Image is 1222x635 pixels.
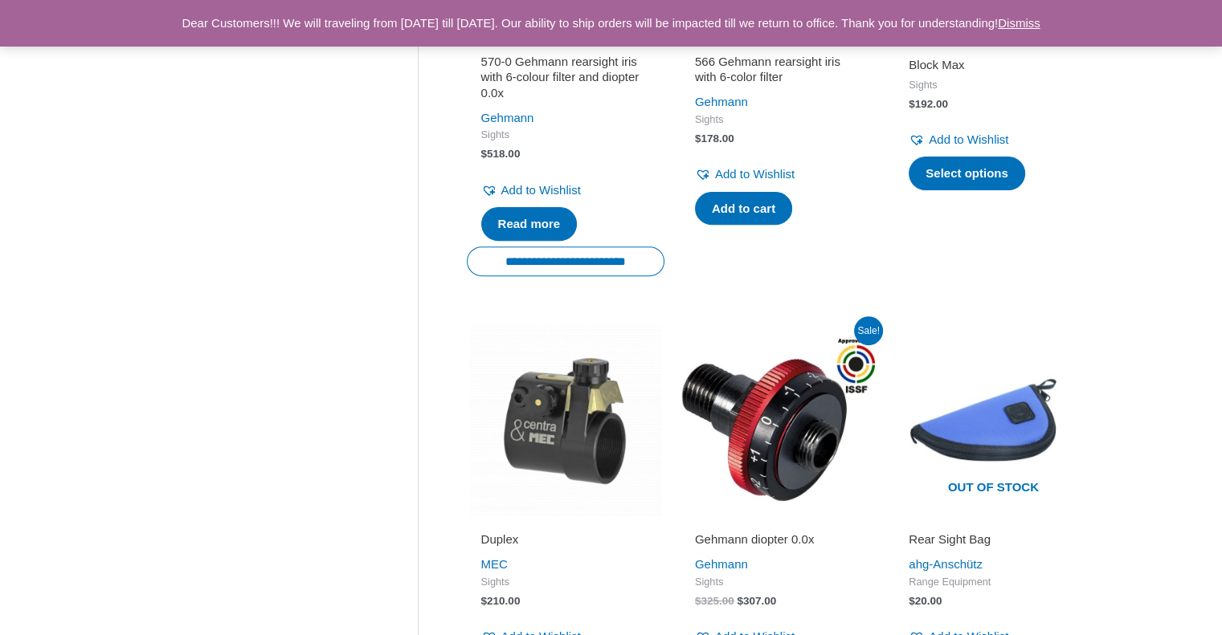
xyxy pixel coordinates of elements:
[481,531,650,547] h2: Duplex
[909,57,1077,79] a: Block Max
[998,16,1040,30] a: Dismiss
[929,132,1008,146] span: Add to Wishlist
[695,95,748,108] a: Gehmann
[481,595,488,607] span: $
[737,595,743,607] span: $
[906,470,1080,507] span: Out of stock
[481,531,650,553] a: Duplex
[909,531,1077,553] a: Rear Sight Bag
[481,595,521,607] bdi: 210.00
[467,321,664,519] img: Duplex
[695,576,864,589] span: Sights
[481,207,578,241] a: Read more about “570-0 Gehmann rearsight iris with 6-colour filter and diopter 0.0x”
[909,128,1008,151] a: Add to Wishlist
[481,54,650,101] h2: 570-0 Gehmann rearsight iris with 6-colour filter and diopter 0.0x
[481,576,650,589] span: Sights
[909,576,1077,589] span: Range Equipment
[481,148,521,160] bdi: 518.00
[695,557,748,571] a: Gehmann
[481,148,488,160] span: $
[481,557,508,571] a: MEC
[909,79,1077,92] span: Sights
[680,321,878,519] img: Gehmann diopter 0.0x
[909,557,983,571] a: ahg-Anschütz
[894,321,1092,519] img: Rear Sight Bag
[695,531,864,547] h2: Gehmann diopter 0.0x
[695,163,795,185] a: Add to Wishlist
[909,595,915,607] span: $
[909,531,1077,547] h2: Rear Sight Bag
[737,595,776,607] bdi: 307.00
[909,157,1025,190] a: Select options for “Block Max”
[695,132,734,145] bdi: 178.00
[481,54,650,107] a: 570-0 Gehmann rearsight iris with 6-colour filter and diopter 0.0x
[894,321,1092,519] a: Out of stock
[695,54,864,92] a: 566 Gehmann rearsight iris with 6-color filter
[695,113,864,127] span: Sights
[501,183,581,197] span: Add to Wishlist
[695,54,864,85] h2: 566 Gehmann rearsight iris with 6-color filter
[854,316,883,345] span: Sale!
[909,98,915,110] span: $
[695,595,734,607] bdi: 325.00
[695,595,701,607] span: $
[481,128,650,142] span: Sights
[695,192,792,226] a: Add to cart: “566 Gehmann rearsight iris with 6-color filter”
[909,595,942,607] bdi: 20.00
[481,179,581,201] a: Add to Wishlist
[481,111,534,124] a: Gehmann
[909,98,948,110] bdi: 192.00
[695,132,701,145] span: $
[715,167,795,181] span: Add to Wishlist
[695,531,864,553] a: Gehmann diopter 0.0x
[909,57,1077,73] h2: Block Max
